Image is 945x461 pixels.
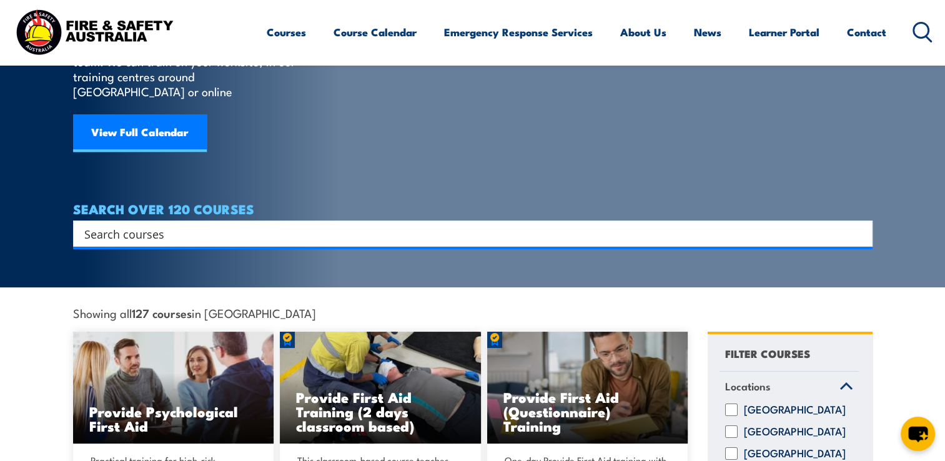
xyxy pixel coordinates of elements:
h3: Provide Psychological First Aid [89,404,258,433]
p: Find a course thats right for you and your team. We can train on your worksite, in our training c... [73,39,301,99]
a: Courses [267,16,306,49]
a: Contact [847,16,886,49]
label: [GEOGRAPHIC_DATA] [744,447,846,460]
a: Locations [720,372,859,404]
a: Emergency Response Services [444,16,593,49]
input: Search input [84,224,845,243]
a: Provide First Aid (Questionnaire) Training [487,332,688,444]
h3: Provide First Aid Training (2 days classroom based) [296,390,465,433]
h4: FILTER COURSES [725,345,810,362]
h4: SEARCH OVER 120 COURSES [73,202,873,216]
span: Locations [725,378,771,395]
a: Course Calendar [334,16,417,49]
img: Mental Health First Aid Refresher Training (Standard) (1) [487,332,688,444]
a: Provide Psychological First Aid [73,332,274,444]
button: chat-button [901,417,935,451]
strong: 127 courses [132,304,192,321]
img: Provide First Aid (Blended Learning) [280,332,481,444]
a: Provide First Aid Training (2 days classroom based) [280,332,481,444]
h3: Provide First Aid (Questionnaire) Training [503,390,672,433]
button: Search magnifier button [851,225,868,242]
a: Learner Portal [749,16,819,49]
img: Mental Health First Aid Training Course from Fire & Safety Australia [73,332,274,444]
a: About Us [620,16,666,49]
label: [GEOGRAPHIC_DATA] [744,404,846,416]
form: Search form [87,225,848,242]
a: View Full Calendar [73,114,207,152]
label: [GEOGRAPHIC_DATA] [744,425,846,438]
a: News [694,16,721,49]
span: Showing all in [GEOGRAPHIC_DATA] [73,306,316,319]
